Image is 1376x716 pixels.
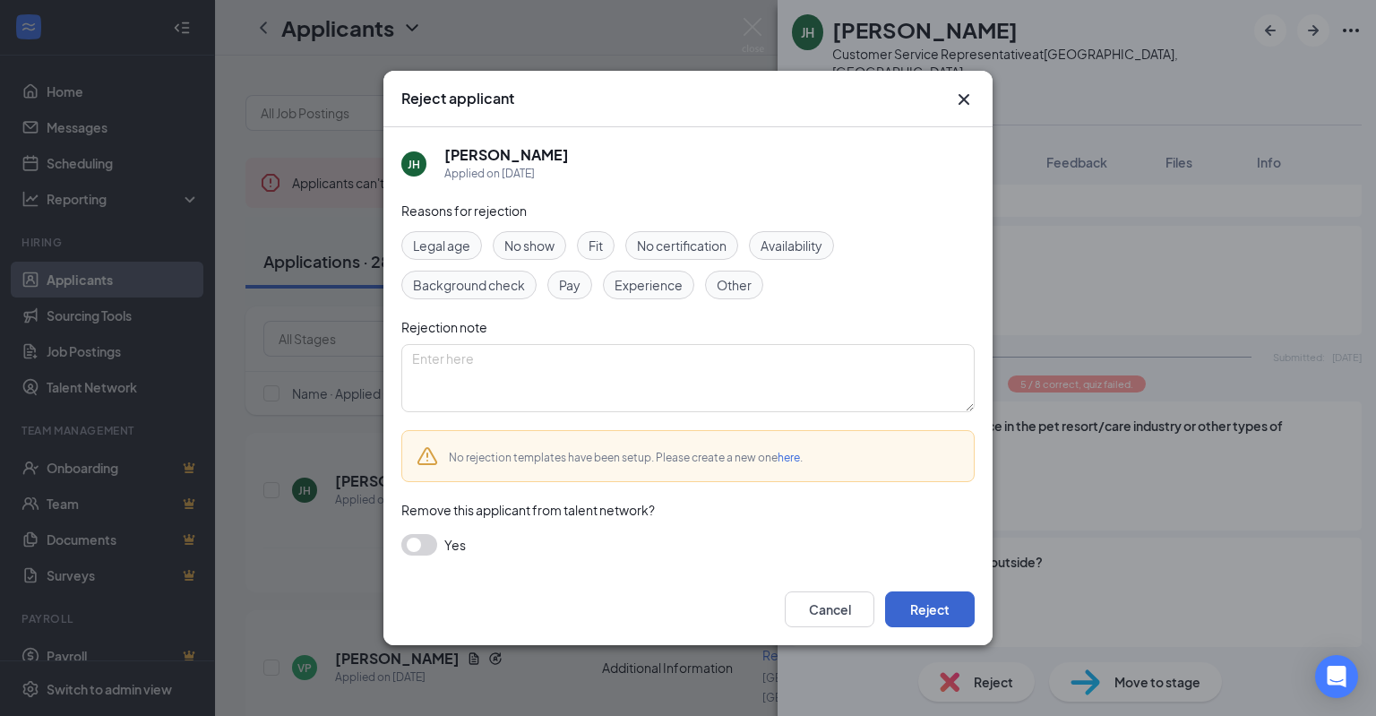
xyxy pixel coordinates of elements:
div: Applied on [DATE] [444,165,569,183]
span: No show [504,236,555,255]
span: Yes [444,534,466,556]
button: Reject [885,591,975,627]
svg: Warning [417,445,438,467]
span: Background check [413,275,525,295]
a: here [778,451,800,464]
span: Pay [559,275,580,295]
span: Experience [615,275,683,295]
button: Cancel [785,591,874,627]
span: Fit [589,236,603,255]
span: Availability [761,236,822,255]
div: Open Intercom Messenger [1315,655,1358,698]
span: No certification [637,236,727,255]
span: Reasons for rejection [401,203,527,219]
h3: Reject applicant [401,89,514,108]
span: No rejection templates have been setup. Please create a new one . [449,451,803,464]
button: Close [953,89,975,110]
h5: [PERSON_NAME] [444,145,569,165]
span: Other [717,275,752,295]
span: Rejection note [401,319,487,335]
svg: Cross [953,89,975,110]
div: JH [408,157,420,172]
span: Remove this applicant from talent network? [401,502,655,518]
span: Legal age [413,236,470,255]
